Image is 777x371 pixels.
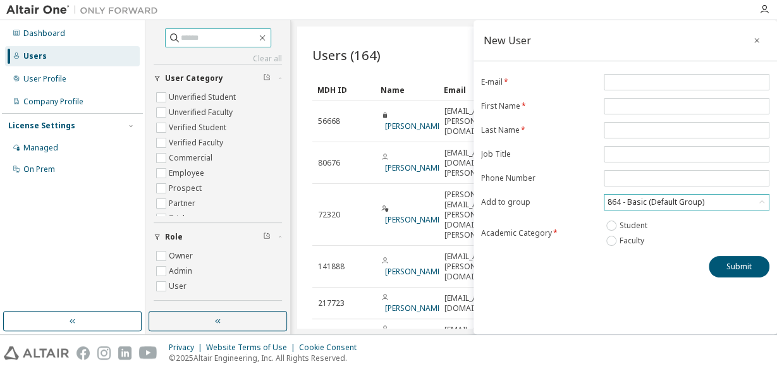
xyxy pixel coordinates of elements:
div: Cookie Consent [299,343,364,353]
a: [PERSON_NAME] [385,214,444,225]
button: Status [154,301,282,329]
span: Clear filter [263,73,271,83]
img: linkedin.svg [118,346,132,360]
div: Company Profile [23,97,83,107]
span: [PERSON_NAME][EMAIL_ADDRESS][PERSON_NAME][DOMAIN_NAME][PERSON_NAME] [444,190,508,240]
img: altair_logo.svg [4,346,69,360]
span: 217723 [318,298,345,308]
p: © 2025 Altair Engineering, Inc. All Rights Reserved. [169,353,364,363]
span: [EMAIL_ADDRESS][DOMAIN_NAME] [444,325,508,345]
div: 864 - Basic (Default Group) [604,195,769,210]
span: 56668 [318,116,340,126]
a: Clear all [154,54,282,64]
a: [PERSON_NAME] [385,266,444,277]
span: [EMAIL_ADDRESS][PERSON_NAME][DOMAIN_NAME] [444,106,508,137]
label: Last Name [481,125,596,135]
div: On Prem [23,164,55,174]
button: User Category [154,64,282,92]
img: youtube.svg [139,346,157,360]
img: Altair One [6,4,164,16]
label: Trial [169,211,187,226]
div: Privacy [169,343,206,353]
div: User Profile [23,74,66,84]
span: 72320 [318,210,340,220]
label: Student [619,218,649,233]
label: Phone Number [481,173,596,183]
label: Verified Student [169,120,229,135]
div: Website Terms of Use [206,343,299,353]
span: [EMAIL_ADDRESS][PERSON_NAME][DOMAIN_NAME] [444,252,508,282]
div: Users [23,51,47,61]
label: Academic Category [481,228,596,238]
div: Managed [23,143,58,153]
div: MDH ID [317,80,370,100]
div: Dashboard [23,28,65,39]
span: Role [165,232,183,242]
label: Employee [169,166,207,181]
span: User Category [165,73,223,83]
div: Name [381,80,434,100]
div: New User [484,35,531,46]
span: Clear filter [263,232,271,242]
div: 864 - Basic (Default Group) [605,195,706,209]
label: Job Title [481,149,596,159]
a: [PERSON_NAME] [385,303,444,313]
label: Admin [169,264,195,279]
span: Users (164) [312,46,381,64]
label: E-mail [481,77,596,87]
img: instagram.svg [97,346,111,360]
label: Unverified Student [169,90,238,105]
label: Unverified Faculty [169,105,235,120]
span: 141888 [318,262,345,272]
label: User [169,279,189,294]
a: [PERSON_NAME] [385,162,444,173]
a: [PERSON_NAME] [385,121,444,131]
label: First Name [481,101,596,111]
span: [EMAIL_ADDRESS][DOMAIN_NAME] [444,293,508,313]
label: Prospect [169,181,204,196]
button: Submit [709,256,769,277]
div: Email [444,80,497,100]
label: Partner [169,196,198,211]
label: Commercial [169,150,215,166]
label: Add to group [481,197,596,207]
div: License Settings [8,121,75,131]
span: [EMAIL_ADDRESS][DOMAIN_NAME][PERSON_NAME] [444,148,508,178]
label: Verified Faculty [169,135,226,150]
img: facebook.svg [76,346,90,360]
span: 80676 [318,158,340,168]
label: Owner [169,248,195,264]
button: Role [154,223,282,251]
label: Faculty [619,233,646,248]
